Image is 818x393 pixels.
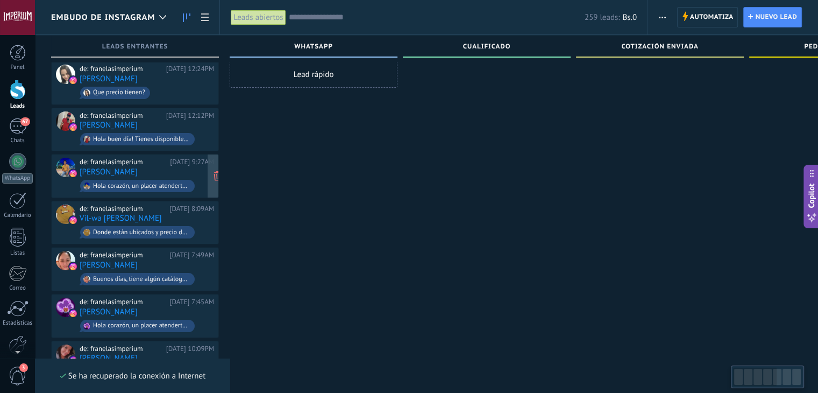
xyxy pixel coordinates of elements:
[755,8,797,27] span: Nuevo lead
[235,43,392,52] div: WHATSAPP
[93,136,190,143] div: Hola buen día! Tienes disponible ese tipo de franelas? Que precio tienen?
[655,7,670,27] button: Más
[80,74,138,83] a: [PERSON_NAME]
[2,64,33,71] div: Panel
[56,298,75,317] div: Fer Amini
[69,76,77,84] img: instagram.svg
[93,229,190,236] div: Donde están ubicados y precio de las franelas
[60,371,205,381] div: Se ha recuperado la conexión a Internet
[69,356,77,364] img: instagram.svg
[677,7,738,27] a: Automatiza
[93,322,190,329] div: Hola corazón, un placer atenderte💕 Tenemos variedad de franelas, aquí te dejo los precios de las ...
[2,250,33,257] div: Listas
[80,261,138,270] a: [PERSON_NAME]
[2,285,33,292] div: Correo
[69,310,77,317] img: instagram.svg
[51,12,155,23] span: Embudo de Instagram
[806,184,817,208] span: Copilot
[56,345,75,364] div: Indira Carolina Arismendi Parra
[170,251,214,259] div: [DATE] 7:49AM
[408,43,565,52] div: Cualificado
[80,158,166,166] div: de: franelasimperium
[170,205,214,213] div: [DATE] 8:09AM
[622,12,636,23] span: Bs.0
[690,8,734,27] span: Automatiza
[170,158,214,166] div: [DATE] 9:27AM
[80,214,161,223] a: Vil-wa [PERSON_NAME]
[56,65,75,84] div: Liliana Lizardi
[80,345,162,353] div: de: franelasimperium
[621,43,699,51] span: Cotización enviada
[177,7,196,28] a: Leads
[80,167,138,177] a: [PERSON_NAME]
[80,354,138,363] a: [PERSON_NAME]
[2,173,33,184] div: WhatsApp
[93,276,190,283] div: Buenos días, tiene algún catálogo disponible me interesa las franelas de hombre que precio tiene ...
[166,345,214,353] div: [DATE] 10:09PM
[196,7,214,28] a: Lista
[585,12,620,23] span: 259 leads:
[56,158,75,177] div: Rafael Brito
[2,103,33,110] div: Leads
[19,363,28,372] span: 3
[2,320,33,327] div: Estadísticas
[230,61,397,88] div: Lead rápido
[80,205,166,213] div: de: franelasimperium
[20,117,30,126] span: 67
[2,137,33,144] div: Chats
[93,183,190,190] div: Hola corazón, un placer atenderte💕 Tenemos variedad en franelas, aquí te dejo los precios de cada...
[166,111,214,120] div: [DATE] 12:12PM
[2,212,33,219] div: Calendario
[69,216,77,224] img: instagram.svg
[80,307,138,317] a: [PERSON_NAME]
[581,43,738,52] div: Cotización enviada
[69,123,77,131] img: instagram.svg
[231,10,286,25] div: Leads abiertos
[743,7,802,27] a: Nuevo lead
[294,43,333,51] span: WHATSAPP
[56,205,75,224] div: Vil-wa Villegas
[69,170,77,177] img: instagram.svg
[80,298,166,306] div: de: franelasimperium
[69,263,77,270] img: instagram.svg
[80,121,138,130] a: [PERSON_NAME]
[166,65,214,73] div: [DATE] 12:24PM
[80,251,166,259] div: de: franelasimperium
[80,65,162,73] div: de: franelasimperium
[56,251,75,270] div: Roselis Aurimar Perdomo Rodriguez
[102,43,168,51] span: Leads Entrantes
[80,111,162,120] div: de: franelasimperium
[56,111,75,131] div: Adrian Pillan
[463,43,511,51] span: Cualificado
[56,43,214,52] div: Leads Entrantes
[93,89,145,96] div: Que precio tienen?
[170,298,214,306] div: [DATE] 7:45AM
